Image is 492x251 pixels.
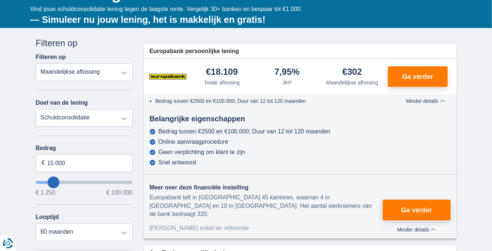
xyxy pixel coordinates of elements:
li: Bedrag tussen €2500 en €100.000; Duur van 12 tot 120 maanden [155,97,383,105]
button: Minder details [383,224,450,233]
span: Ga verder [402,73,433,80]
div: Totale aflossing [204,79,240,86]
div: €302 [343,67,362,77]
button: Ga verder [388,66,448,87]
div: Geen verplichting om klant te zijn [158,149,245,156]
span: Ga verder [401,207,432,213]
input: wantToBorrow [36,181,133,184]
div: Meer over deze financiële instelling [149,184,383,192]
div: Europabank telt in [GEOGRAPHIC_DATA] 45 kantoren, waarvan 4 in [GEOGRAPHIC_DATA] en 10 in [GEOGRA... [149,194,383,219]
label: Filteren op [36,54,66,60]
span: € [42,159,45,167]
div: Snel antwoord [158,159,196,166]
div: €18.109 [206,67,238,77]
div: Bedrag tussen €2500 en €100.000; Duur van 12 tot 120 maanden [158,128,330,135]
span: Minder details [406,98,445,104]
div: Maandelijkse aflossing [326,79,378,86]
div: Filteren op [36,37,133,49]
label: Looptijd [36,214,59,220]
img: product.pl.alt Europabank [149,67,186,86]
div: Online aanvraagprocedure [158,139,228,145]
span: € 100.000 [106,190,133,196]
button: Minder details [400,98,450,104]
label: Doel van de lening [36,100,88,106]
span: € 1.250 [36,190,55,196]
label: Bedrag [36,145,133,151]
div: JKP [282,79,292,86]
span: Europabank persoonlijke lening [149,47,239,56]
b: — Simuleer nu jouw lening, het is makkelijk en gratis! [30,14,266,25]
div: Vind jouw schuldconsolidatie lening tegen de laagste rente. Vergelijk 30+ banken en bespaar tot €... [30,5,457,26]
div: Belangrijke eigenschappen [144,114,457,124]
div: [PERSON_NAME] enkel ter referentie [149,224,383,233]
button: Ga verder [383,200,450,220]
div: 7,95% [275,67,300,77]
span: Minder details [397,227,436,232]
